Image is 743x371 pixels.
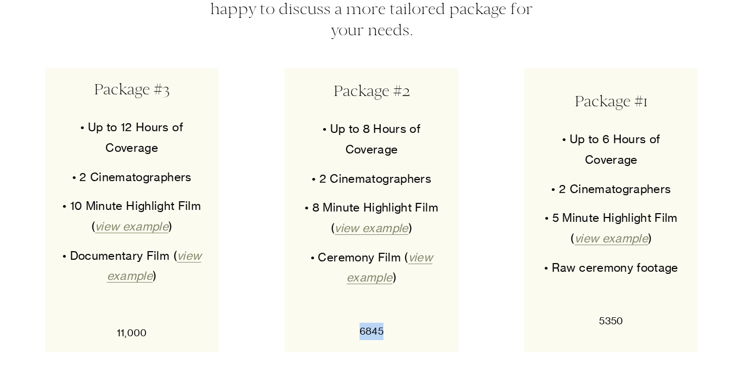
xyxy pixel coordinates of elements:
a: view example [335,221,408,235]
p: • 2 Cinematographers [535,179,688,200]
p: 6845 [295,323,448,340]
p: • Up to 6 Hours of Coverage [535,129,688,170]
p: • Raw ceremony footage [535,258,688,278]
p: • 5 Minute Highlight Film ( ) [535,208,688,248]
p: • 8 Minute Highlight Film ( ) [295,197,448,238]
h4: Package #1 [535,91,688,112]
a: view example [575,232,648,245]
p: • Up to 12 Hours of Coverage [55,117,209,158]
p: 5350 [535,312,688,330]
p: • Up to 8 Hours of Coverage [295,119,448,159]
p: • 2 Cinematographers [295,169,448,189]
h4: Package #2 [295,80,448,101]
p: • Documentary Film ( ) [55,246,209,286]
p: • 10 Minute Highlight Film ( ) [55,196,209,236]
p: • 2 Cinematographers [55,167,209,188]
h4: Package #3 [55,79,209,100]
p: 11,000 [55,324,209,342]
a: view example [95,220,168,233]
p: • Ceremony Film ( ) [295,247,448,288]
